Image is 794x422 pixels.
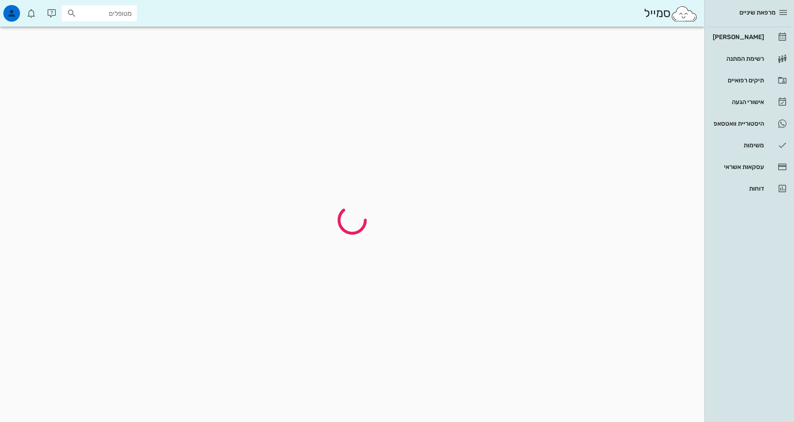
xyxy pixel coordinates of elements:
[711,77,764,84] div: תיקים רפואיים
[708,157,791,177] a: עסקאות אשראי
[711,34,764,40] div: [PERSON_NAME]
[708,92,791,112] a: אישורי הגעה
[711,142,764,149] div: משימות
[25,7,30,12] span: תג
[644,5,698,22] div: סמייל
[711,185,764,192] div: דוחות
[708,135,791,155] a: משימות
[671,5,698,22] img: SmileCloud logo
[711,120,764,127] div: היסטוריית וואטסאפ
[711,99,764,105] div: אישורי הגעה
[708,70,791,90] a: תיקים רפואיים
[708,114,791,134] a: היסטוריית וואטסאפ
[708,49,791,69] a: רשימת המתנה
[708,179,791,199] a: דוחות
[711,55,764,62] div: רשימת המתנה
[711,164,764,170] div: עסקאות אשראי
[739,9,776,16] span: מרפאת שיניים
[708,27,791,47] a: [PERSON_NAME]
